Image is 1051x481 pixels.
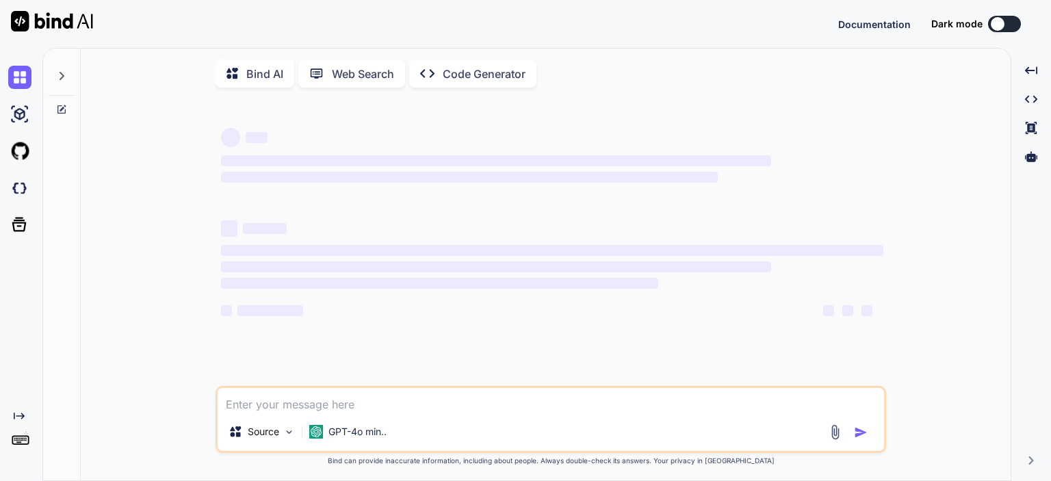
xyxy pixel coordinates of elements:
[221,305,232,316] span: ‌
[283,426,295,438] img: Pick Models
[854,426,868,439] img: icon
[216,456,886,466] p: Bind can provide inaccurate information, including about people. Always double-check its answers....
[221,245,883,256] span: ‌
[248,425,279,439] p: Source
[443,66,525,82] p: Code Generator
[246,132,268,143] span: ‌
[8,103,31,126] img: ai-studio
[8,66,31,89] img: chat
[221,172,718,183] span: ‌
[827,424,843,440] img: attachment
[823,305,834,316] span: ‌
[246,66,283,82] p: Bind AI
[861,305,872,316] span: ‌
[931,17,983,31] span: Dark mode
[8,177,31,200] img: darkCloudIdeIcon
[838,18,911,30] span: Documentation
[838,17,911,31] button: Documentation
[243,223,287,234] span: ‌
[328,425,387,439] p: GPT-4o min..
[842,305,853,316] span: ‌
[8,140,31,163] img: githubLight
[221,128,240,147] span: ‌
[221,155,770,166] span: ‌
[221,278,658,289] span: ‌
[221,261,770,272] span: ‌
[309,425,323,439] img: GPT-4o mini
[11,11,93,31] img: Bind AI
[237,305,303,316] span: ‌
[221,220,237,237] span: ‌
[332,66,394,82] p: Web Search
